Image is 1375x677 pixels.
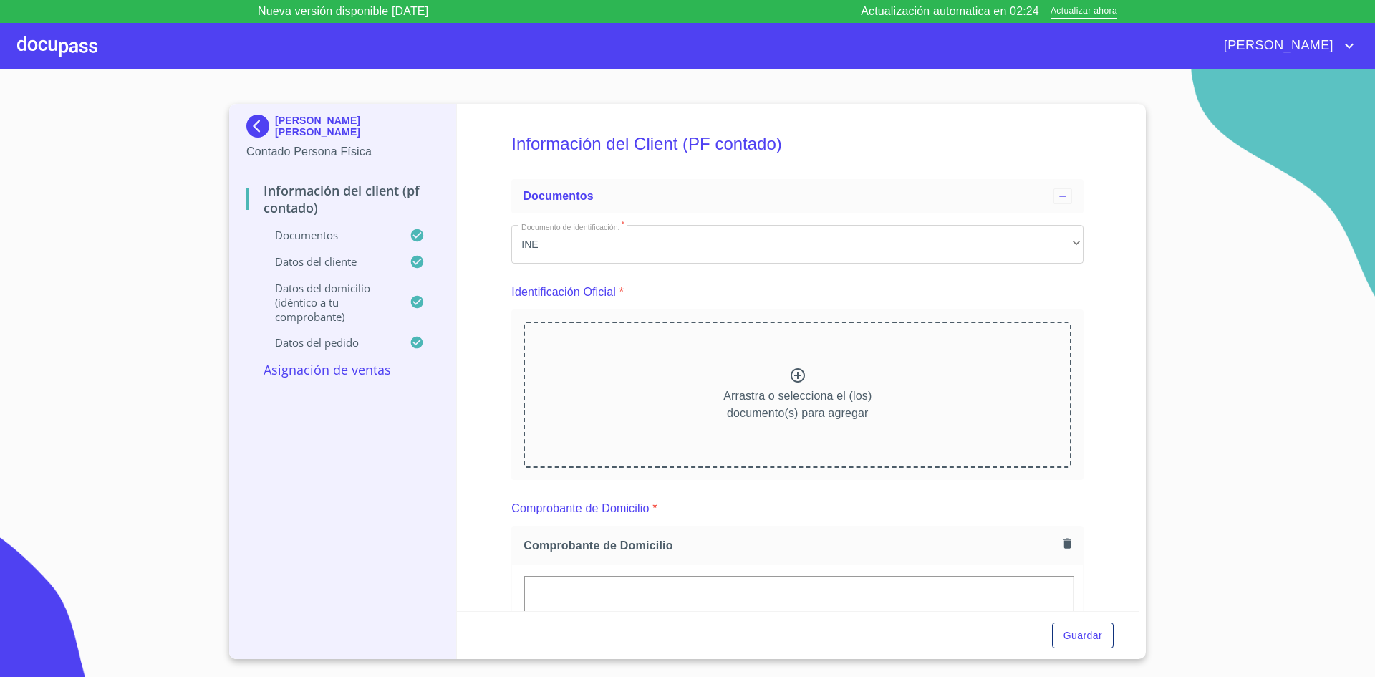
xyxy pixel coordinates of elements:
img: Docupass spot blue [246,115,275,138]
p: Arrastra o selecciona el (los) documento(s) para agregar [723,388,872,422]
p: Contado Persona Física [246,143,439,160]
span: Guardar [1063,627,1102,645]
div: INE [511,225,1084,264]
p: Datos del pedido [246,335,410,350]
p: Información del Client (PF contado) [246,182,439,216]
p: Identificación Oficial [511,284,616,301]
button: Guardar [1052,623,1114,649]
p: Asignación de Ventas [246,361,439,378]
p: Documentos [246,228,410,242]
div: Documentos [511,179,1084,213]
h5: Información del Client (PF contado) [511,115,1084,173]
span: [PERSON_NAME] [1213,34,1341,57]
span: Comprobante de Domicilio [524,538,1058,553]
p: Actualización automatica en 02:24 [861,3,1039,20]
button: account of current user [1213,34,1358,57]
span: Documentos [523,190,593,202]
p: Comprobante de Domicilio [511,500,649,517]
p: Datos del domicilio (idéntico a tu comprobante) [246,281,410,324]
p: Datos del cliente [246,254,410,269]
p: Nueva versión disponible [DATE] [258,3,428,20]
p: [PERSON_NAME] [PERSON_NAME] [275,115,439,138]
span: Actualizar ahora [1051,4,1117,19]
div: [PERSON_NAME] [PERSON_NAME] [246,115,439,143]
